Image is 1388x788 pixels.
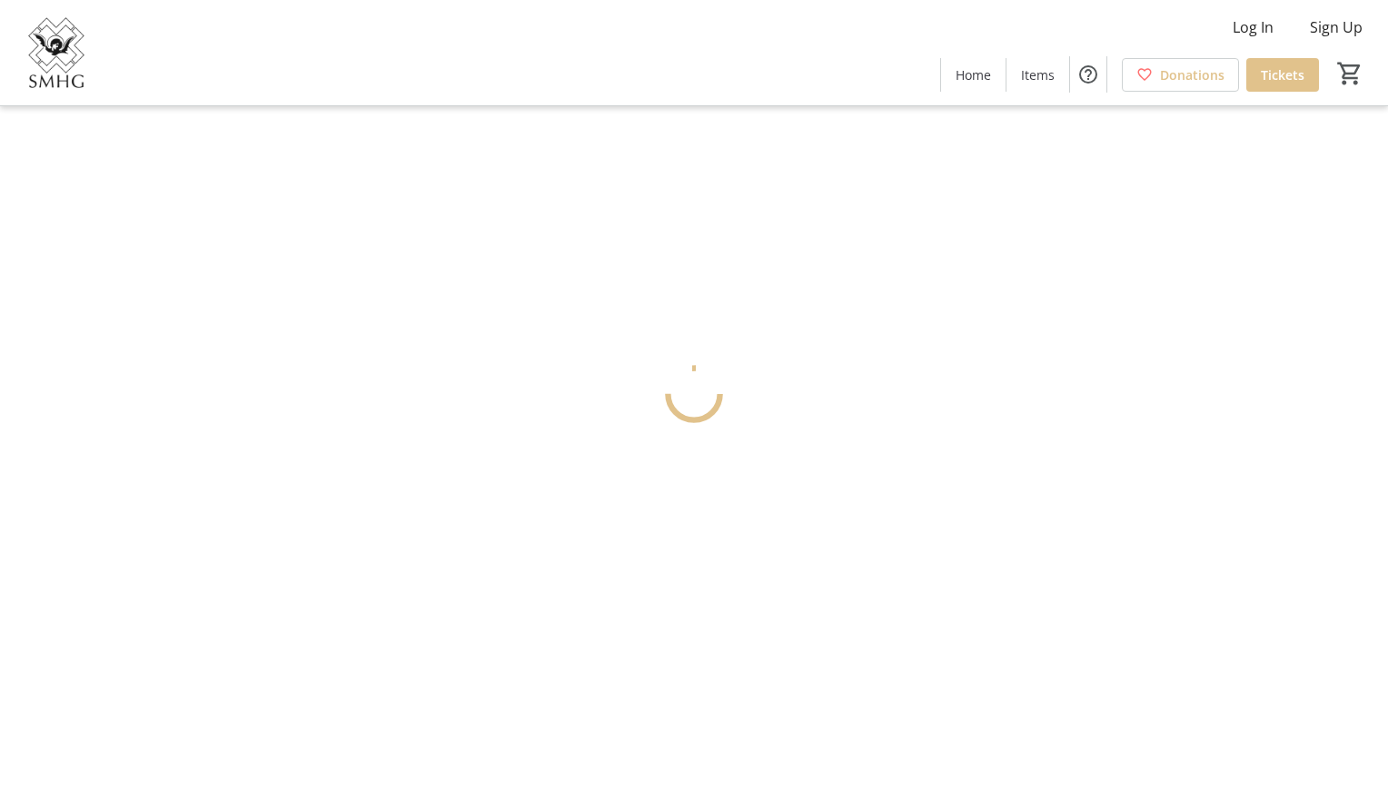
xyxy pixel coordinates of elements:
[1233,16,1274,38] span: Log In
[1122,58,1239,92] a: Donations
[1246,58,1319,92] a: Tickets
[1333,57,1366,90] button: Cart
[1295,13,1377,42] button: Sign Up
[1006,58,1069,92] a: Items
[1021,65,1055,84] span: Items
[1261,65,1304,84] span: Tickets
[941,58,1006,92] a: Home
[1310,16,1363,38] span: Sign Up
[1218,13,1288,42] button: Log In
[1160,65,1224,84] span: Donations
[11,7,102,98] img: St. Michaels Health Group's Logo
[956,65,991,84] span: Home
[1070,56,1106,93] button: Help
